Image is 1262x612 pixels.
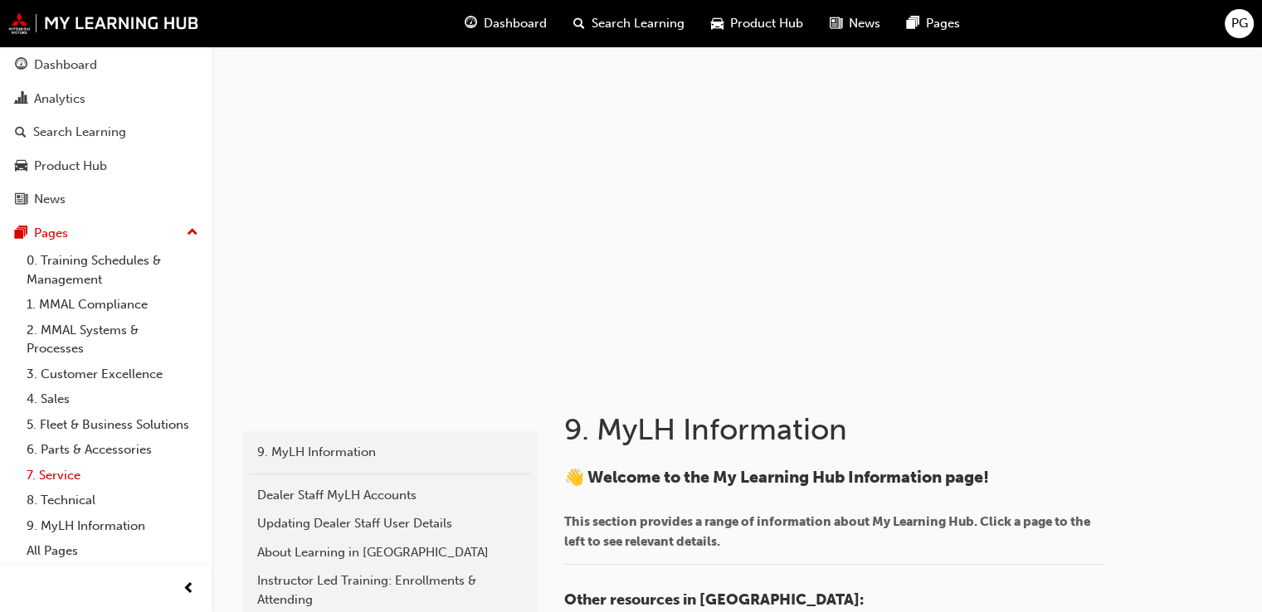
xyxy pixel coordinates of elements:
[849,14,880,33] span: News
[564,514,1093,549] span: This section provides a range of information about My Learning Hub. Click a page to the left to s...
[451,7,560,41] a: guage-iconDashboard
[564,411,1109,448] h1: 9. MyLH Information
[830,13,842,34] span: news-icon
[15,159,27,174] span: car-icon
[249,538,531,567] a: About Learning in [GEOGRAPHIC_DATA]
[15,192,27,207] span: news-icon
[7,218,205,249] button: Pages
[249,481,531,510] a: Dealer Staff MyLH Accounts
[20,292,205,318] a: 1. MMAL Compliance
[711,13,724,34] span: car-icon
[257,514,523,533] div: Updating Dealer Staff User Details
[573,13,585,34] span: search-icon
[183,579,195,600] span: prev-icon
[15,92,27,107] span: chart-icon
[257,543,523,562] div: About Learning in [GEOGRAPHIC_DATA]
[33,123,126,142] div: Search Learning
[698,7,816,41] a: car-iconProduct Hub
[257,443,523,462] div: 9. MyLH Information
[15,125,27,140] span: search-icon
[20,318,205,362] a: 2. MMAL Systems & Processes
[20,437,205,463] a: 6. Parts & Accessories
[15,226,27,241] span: pages-icon
[907,13,919,34] span: pages-icon
[20,248,205,292] a: 0. Training Schedules & Management
[20,513,205,539] a: 9. MyLH Information
[730,14,803,33] span: Product Hub
[34,190,66,209] div: News
[257,486,523,505] div: Dealer Staff MyLH Accounts
[465,13,477,34] span: guage-icon
[257,571,523,609] div: Instructor Led Training: Enrollments & Attending
[20,412,205,438] a: 5. Fleet & Business Solutions
[894,7,973,41] a: pages-iconPages
[564,590,864,609] span: Other resources in [GEOGRAPHIC_DATA]:
[7,151,205,182] a: Product Hub
[20,488,205,513] a: 8. Technical
[7,46,205,218] button: DashboardAnalyticsSearch LearningProduct HubNews
[816,7,894,41] a: news-iconNews
[187,222,198,244] span: up-icon
[20,538,205,564] a: All Pages
[34,224,68,243] div: Pages
[34,56,97,75] div: Dashboard
[564,468,989,487] span: 👋 Welcome to the My Learning Hub Information page!
[7,117,205,148] a: Search Learning
[560,7,698,41] a: search-iconSearch Learning
[249,438,531,467] a: 9. MyLH Information
[34,157,107,176] div: Product Hub
[7,184,205,215] a: News
[20,362,205,387] a: 3. Customer Excellence
[7,84,205,114] a: Analytics
[34,90,85,109] div: Analytics
[15,58,27,73] span: guage-icon
[7,50,205,80] a: Dashboard
[20,386,205,412] a: 4. Sales
[8,12,199,34] img: mmal
[926,14,960,33] span: Pages
[484,14,547,33] span: Dashboard
[1225,9,1254,38] button: PG
[249,509,531,538] a: Updating Dealer Staff User Details
[592,14,685,33] span: Search Learning
[20,463,205,488] a: 7. Service
[1231,14,1248,33] span: PG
